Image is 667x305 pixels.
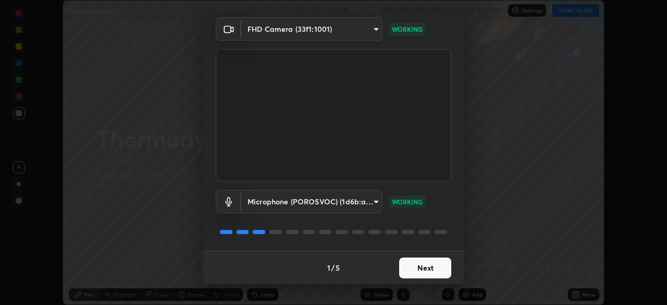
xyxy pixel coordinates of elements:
h4: 1 [327,262,330,273]
h4: 5 [336,262,340,273]
h4: / [331,262,335,273]
button: Next [399,258,451,278]
p: WORKING [392,197,423,206]
div: FHD Camera (33f1:1001) [241,190,382,213]
p: WORKING [392,25,423,34]
div: FHD Camera (33f1:1001) [241,17,382,41]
